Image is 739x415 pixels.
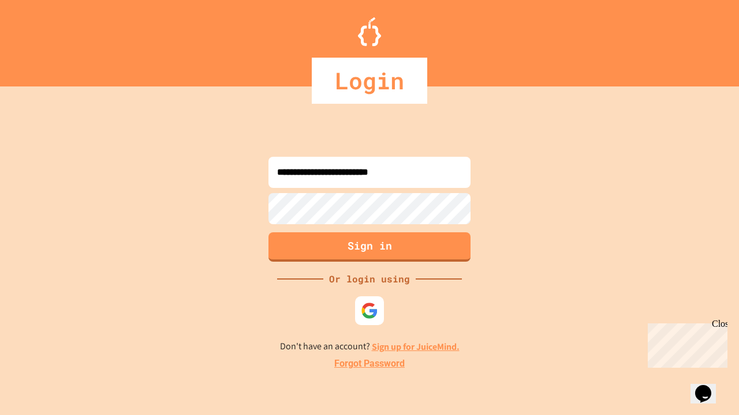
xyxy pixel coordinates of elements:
p: Don't have an account? [280,339,460,354]
div: Login [312,58,427,104]
div: Chat with us now!Close [5,5,80,73]
iframe: chat widget [691,369,727,403]
a: Sign up for JuiceMind. [372,341,460,353]
div: Or login using [323,272,416,286]
img: google-icon.svg [361,302,378,319]
img: Logo.svg [358,17,381,46]
button: Sign in [268,232,471,262]
a: Forgot Password [334,357,405,371]
iframe: chat widget [643,319,727,368]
